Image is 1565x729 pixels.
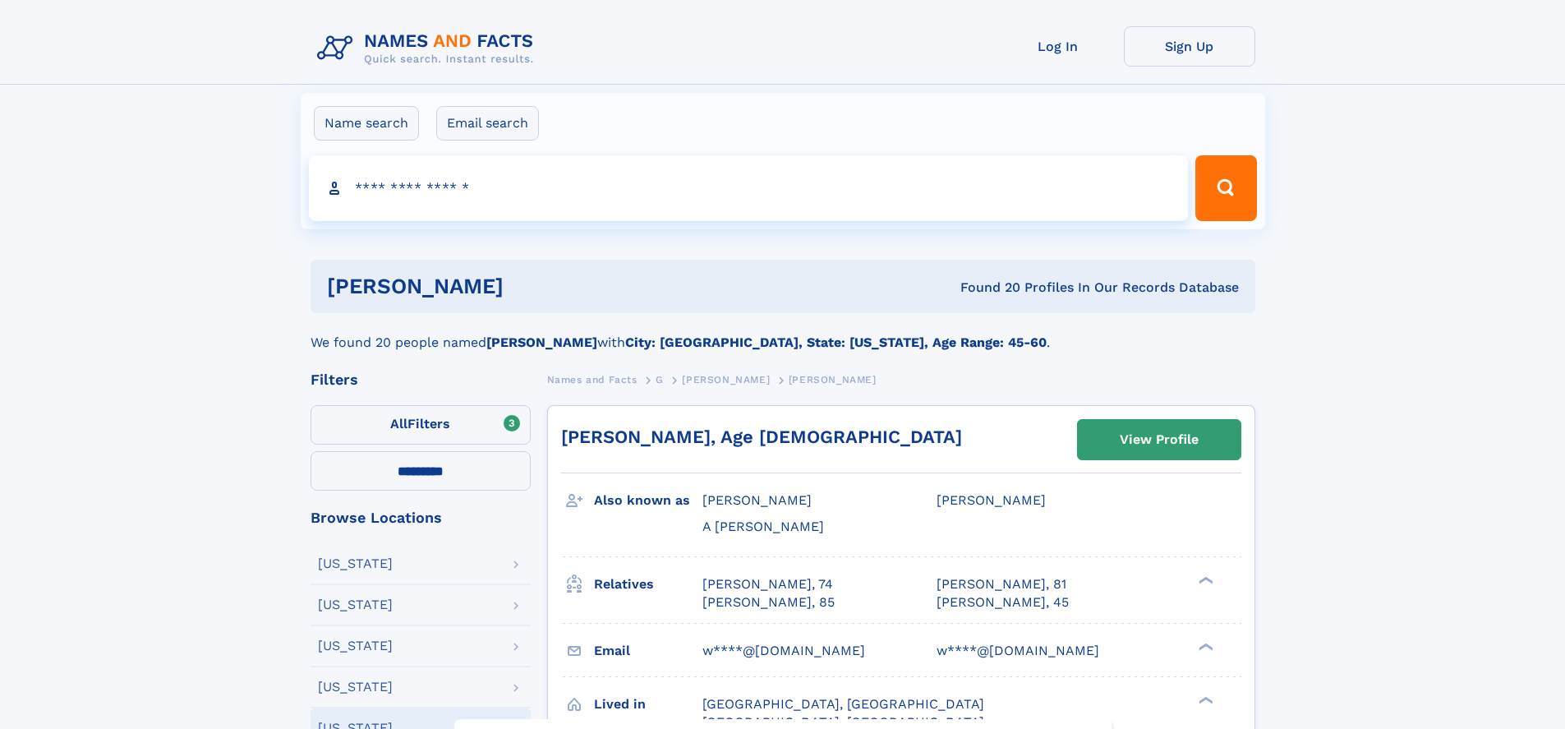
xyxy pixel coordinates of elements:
div: Filters [311,372,531,387]
span: G [656,374,664,385]
div: Browse Locations [311,510,531,525]
div: [US_STATE] [318,639,393,653]
h3: Relatives [594,570,702,598]
a: G [656,369,664,390]
a: Log In [992,26,1124,67]
div: ❯ [1194,641,1214,652]
div: ❯ [1194,574,1214,585]
b: [PERSON_NAME] [486,335,597,350]
h3: Also known as [594,487,702,514]
img: Logo Names and Facts [311,26,547,71]
span: [GEOGRAPHIC_DATA], [GEOGRAPHIC_DATA] [702,696,984,712]
span: All [390,416,407,431]
span: [PERSON_NAME] [702,492,812,508]
label: Filters [311,405,531,445]
a: Names and Facts [547,369,638,390]
label: Name search [314,106,419,141]
div: View Profile [1120,421,1199,459]
a: [PERSON_NAME], 81 [937,575,1066,593]
h3: Email [594,637,702,665]
a: [PERSON_NAME], 74 [702,575,833,593]
b: City: [GEOGRAPHIC_DATA], State: [US_STATE], Age Range: 45-60 [625,335,1047,350]
input: search input [309,155,1189,221]
div: [US_STATE] [318,598,393,611]
button: Search Button [1195,155,1256,221]
span: [PERSON_NAME] [789,374,877,385]
span: [PERSON_NAME] [937,492,1046,508]
div: [US_STATE] [318,557,393,570]
span: A [PERSON_NAME] [702,519,824,534]
span: [PERSON_NAME] [682,374,770,385]
a: View Profile [1078,420,1240,459]
div: ❯ [1194,694,1214,705]
div: Found 20 Profiles In Our Records Database [732,279,1239,297]
h1: [PERSON_NAME] [327,276,732,297]
div: We found 20 people named with . [311,313,1255,353]
label: Email search [436,106,539,141]
a: [PERSON_NAME], 45 [937,593,1069,611]
a: Sign Up [1124,26,1255,67]
h3: Lived in [594,690,702,718]
a: [PERSON_NAME] [682,369,770,390]
div: [US_STATE] [318,681,393,694]
a: [PERSON_NAME], Age [DEMOGRAPHIC_DATA] [561,427,962,447]
a: [PERSON_NAME], 85 [702,593,835,611]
